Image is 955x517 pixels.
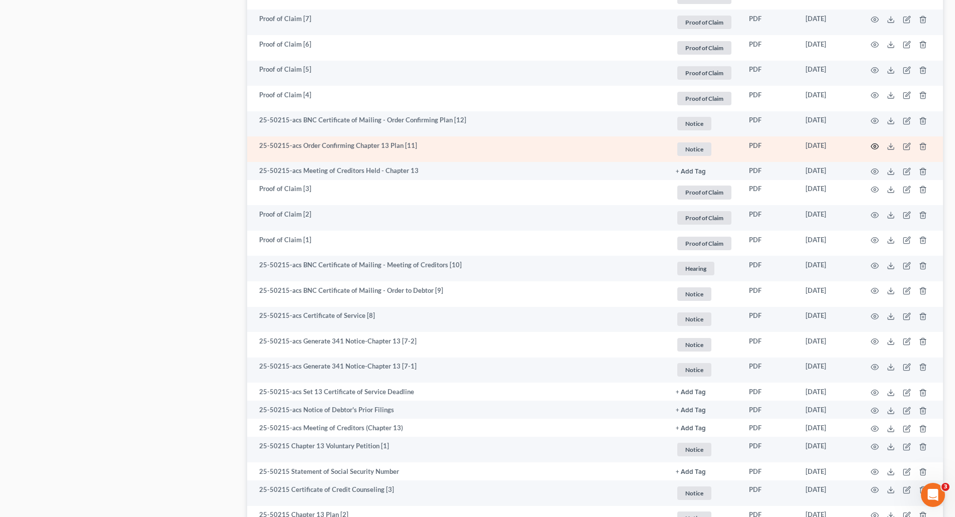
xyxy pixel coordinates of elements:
[798,307,859,332] td: [DATE]
[676,485,733,501] a: Notice
[247,281,668,307] td: 25-50215-acs BNC Certificate of Mailing - Order to Debtor [9]
[741,480,798,506] td: PDF
[741,437,798,462] td: PDF
[798,401,859,419] td: [DATE]
[676,425,706,432] button: + Add Tag
[798,419,859,437] td: [DATE]
[677,186,731,199] span: Proof of Claim
[676,115,733,132] a: Notice
[676,423,733,433] a: + Add Tag
[798,35,859,61] td: [DATE]
[677,262,714,275] span: Hearing
[798,10,859,35] td: [DATE]
[741,419,798,437] td: PDF
[677,363,711,377] span: Notice
[247,35,668,61] td: Proof of Claim [6]
[677,16,731,29] span: Proof of Claim
[741,462,798,480] td: PDF
[247,111,668,137] td: 25-50215-acs BNC Certificate of Mailing - Order Confirming Plan [12]
[676,141,733,157] a: Notice
[798,231,859,256] td: [DATE]
[676,467,733,476] a: + Add Tag
[741,358,798,383] td: PDF
[247,480,668,506] td: 25-50215 Certificate of Credit Counseling [3]
[798,136,859,162] td: [DATE]
[676,407,706,414] button: + Add Tag
[741,180,798,206] td: PDF
[247,383,668,401] td: 25-50215-acs Set 13 Certificate of Service Deadline
[676,336,733,353] a: Notice
[741,281,798,307] td: PDF
[741,61,798,86] td: PDF
[676,469,706,475] button: + Add Tag
[677,287,711,301] span: Notice
[798,480,859,506] td: [DATE]
[247,86,668,111] td: Proof of Claim [4]
[676,286,733,302] a: Notice
[741,136,798,162] td: PDF
[798,332,859,358] td: [DATE]
[676,362,733,378] a: Notice
[247,205,668,231] td: Proof of Claim [2]
[676,387,733,397] a: + Add Tag
[741,205,798,231] td: PDF
[676,166,733,176] a: + Add Tag
[741,307,798,332] td: PDF
[798,111,859,137] td: [DATE]
[798,383,859,401] td: [DATE]
[798,61,859,86] td: [DATE]
[798,162,859,180] td: [DATE]
[247,358,668,383] td: 25-50215-acs Generate 341 Notice-Chapter 13 [7-1]
[741,401,798,419] td: PDF
[741,256,798,281] td: PDF
[798,281,859,307] td: [DATE]
[798,256,859,281] td: [DATE]
[741,86,798,111] td: PDF
[741,332,798,358] td: PDF
[676,260,733,277] a: Hearing
[676,389,706,396] button: + Add Tag
[741,10,798,35] td: PDF
[676,405,733,415] a: + Add Tag
[676,441,733,458] a: Notice
[798,462,859,480] td: [DATE]
[921,483,945,507] iframe: Intercom live chat
[676,235,733,252] a: Proof of Claim
[677,41,731,55] span: Proof of Claim
[677,443,711,456] span: Notice
[247,437,668,462] td: 25-50215 Chapter 13 Voluntary Petition [1]
[676,40,733,56] a: Proof of Claim
[677,211,731,225] span: Proof of Claim
[677,66,731,80] span: Proof of Claim
[676,210,733,226] a: Proof of Claim
[741,231,798,256] td: PDF
[247,180,668,206] td: Proof of Claim [3]
[798,180,859,206] td: [DATE]
[676,90,733,107] a: Proof of Claim
[677,312,711,326] span: Notice
[247,401,668,419] td: 25-50215-acs Notice of Debtor's Prior Filings
[677,117,711,130] span: Notice
[677,486,711,500] span: Notice
[676,168,706,175] button: + Add Tag
[798,437,859,462] td: [DATE]
[247,136,668,162] td: 25-50215-acs Order Confirming Chapter 13 Plan [11]
[247,10,668,35] td: Proof of Claim [7]
[677,142,711,156] span: Notice
[247,462,668,480] td: 25-50215 Statement of Social Security Number
[941,483,949,491] span: 3
[741,162,798,180] td: PDF
[247,307,668,332] td: 25-50215-acs Certificate of Service [8]
[677,338,711,352] span: Notice
[676,14,733,31] a: Proof of Claim
[247,332,668,358] td: 25-50215-acs Generate 341 Notice-Chapter 13 [7-2]
[247,419,668,437] td: 25-50215-acs Meeting of Creditors (Chapter 13)
[798,205,859,231] td: [DATE]
[676,184,733,201] a: Proof of Claim
[677,237,731,250] span: Proof of Claim
[741,111,798,137] td: PDF
[676,311,733,327] a: Notice
[741,383,798,401] td: PDF
[798,358,859,383] td: [DATE]
[798,86,859,111] td: [DATE]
